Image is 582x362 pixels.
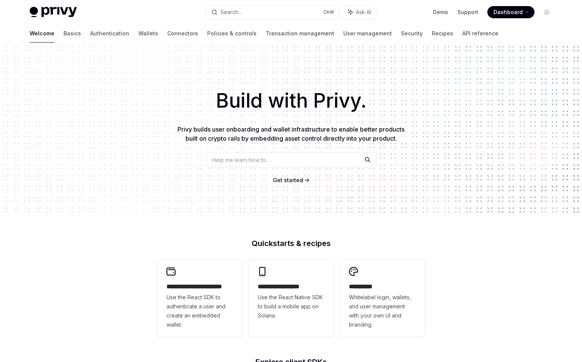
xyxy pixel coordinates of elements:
button: Search...CtrlK [206,5,339,19]
span: Help me learn how to… [212,156,270,164]
a: Authentication [90,24,129,43]
a: Transaction management [266,24,334,43]
a: Recipes [432,24,453,43]
img: light logo [30,7,77,17]
h2: Quickstarts & recipes [157,240,425,247]
span: Ask AI [356,8,371,16]
span: Ctrl K [323,9,335,15]
a: API reference [462,24,498,43]
a: Wallets [138,24,158,43]
button: Toggle dark mode [541,6,553,18]
button: Ask AI [343,5,376,19]
a: **** **** **** ***Use the React Native SDK to build a mobile app on Solana. [249,259,334,337]
a: Policies & controls [207,24,257,43]
div: Search... [220,8,242,17]
a: Support [457,8,478,16]
span: Use the React SDK to authenticate a user and create an embedded wallet. [167,293,233,329]
span: Whitelabel login, wallets, and user management with your own UI and branding. [349,293,416,329]
a: **** *****Whitelabel login, wallets, and user management with your own UI and branding. [340,259,425,337]
a: Get started [273,176,303,184]
a: Demo [433,8,448,16]
h1: Build with Privy. [12,86,570,116]
a: Dashboard [487,6,534,18]
span: Dashboard [493,8,523,16]
a: Basics [63,24,81,43]
a: Welcome [30,24,54,43]
span: Get started [273,177,303,183]
span: Privy builds user onboarding and wallet infrastructure to enable better products built on crypto ... [178,125,404,142]
a: Security [401,24,423,43]
a: Connectors [167,24,198,43]
span: Use the React Native SDK to build a mobile app on Solana. [258,293,325,320]
a: User management [343,24,392,43]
